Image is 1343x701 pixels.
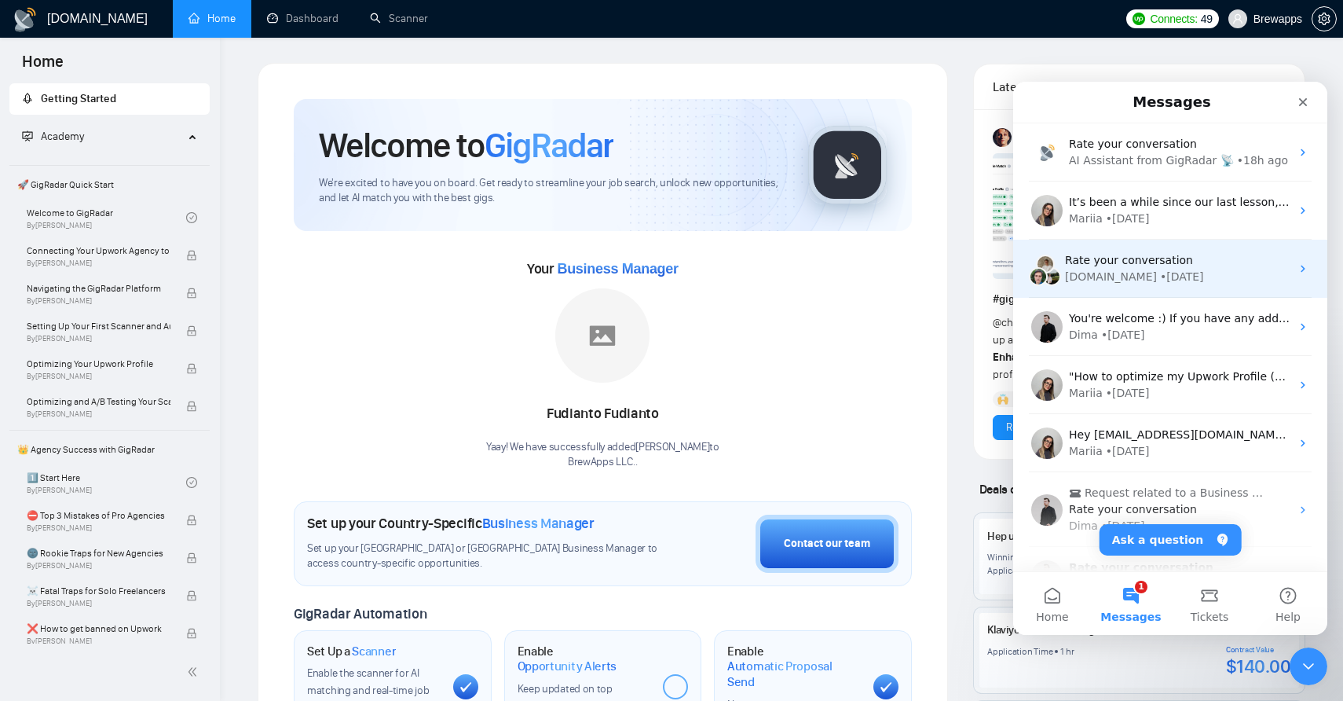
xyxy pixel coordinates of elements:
[1312,13,1337,25] a: setting
[27,637,170,646] span: By [PERSON_NAME]
[485,124,613,167] span: GigRadar
[88,436,132,453] div: • [DATE]
[1290,648,1327,685] iframe: Intercom live chat
[319,176,783,206] span: We're excited to have you on board. Get ready to streamline your job search, unlock new opportuni...
[784,535,870,552] div: Contact our team
[11,434,208,465] span: 👑 Agency Success with GigRadar
[987,551,1034,563] div: Winning Bid
[186,363,197,374] span: lock
[987,564,1052,577] div: Application Time
[987,530,1310,543] a: Hep us set up workflows in [GEOGRAPHIC_DATA] (service and sales hub)
[482,515,595,532] span: Business Manager
[294,605,426,622] span: GigRadar Automation
[27,372,170,381] span: By [PERSON_NAME]
[993,316,1039,329] span: @channel
[87,530,148,541] span: Messages
[157,490,236,553] button: Tickets
[557,261,678,277] span: Business Manager
[18,346,49,377] img: Profile image for Mariia
[27,561,170,571] span: By [PERSON_NAME]
[27,281,170,296] span: Navigating the GigRadar Platform
[727,659,861,689] span: Automatic Proposal Send
[11,169,208,200] span: 🚀 GigRadar Quick Start
[56,479,200,492] span: Rate your conversation
[307,644,396,659] h1: Set Up a
[22,130,84,143] span: Academy
[27,508,170,523] span: ⛔ Top 3 Mistakes of Pro Agencies
[9,83,210,115] li: Getting Started
[27,296,170,306] span: By [PERSON_NAME]
[186,212,197,223] span: check-circle
[1060,645,1074,658] div: 1 hr
[27,334,170,343] span: By [PERSON_NAME]
[973,475,1186,503] span: Deals closed by similar GigRadar users
[186,477,197,488] span: check-circle
[41,130,84,143] span: Academy
[41,92,116,105] span: Getting Started
[236,490,314,553] button: Help
[27,583,170,599] span: ☠️ Fatal Traps for Solo Freelancers
[486,401,719,428] div: Fudianto Fudianto
[486,455,719,470] p: BrewApps LLC. .
[262,530,287,541] span: Help
[518,659,617,674] span: Opportunity Alerts
[177,530,216,541] span: Tickets
[79,490,157,553] button: Messages
[56,362,90,378] div: Mariia
[307,541,662,571] span: Set up your [GEOGRAPHIC_DATA] or [GEOGRAPHIC_DATA] Business Manager to access country-specific op...
[1312,6,1337,31] button: setting
[1226,645,1291,655] div: Contract Value
[307,515,595,532] h1: Set up your Country-Specific
[23,530,55,541] span: Home
[88,245,132,262] div: • [DATE]
[56,303,90,320] div: Mariia
[27,243,170,259] span: Connecting Your Upwork Agency to GigRadar
[1312,13,1336,25] span: setting
[756,515,898,573] button: Contact our team
[9,50,76,83] span: Home
[1006,419,1031,436] a: Reply
[27,394,170,409] span: Optimizing and A/B Testing Your Scanner for Better Results
[186,401,197,412] span: lock
[186,628,197,639] span: lock
[186,288,197,299] span: lock
[187,664,203,680] span: double-left
[27,545,170,561] span: 🌚 Rookie Traps for New Agencies
[1133,13,1145,25] img: upwork-logo.png
[1201,10,1213,28] span: 49
[1226,655,1291,678] div: $140.00
[56,230,496,243] span: You're welcome :) If you have any additional questions, feel free to reach out 🤓
[56,421,184,434] span: Rate your conversation
[186,590,197,601] span: lock
[993,316,1286,381] span: Hey Upwork growth hackers, here's our July round-up and release notes for GigRadar • is your prof...
[527,260,679,277] span: Your
[1150,10,1197,28] span: Connects:
[71,403,259,420] span: Request related to a Business Manager
[987,645,1052,658] div: Application Time
[93,303,137,320] div: • [DATE]
[56,436,85,453] div: Dima
[727,644,861,690] h1: Enable
[18,479,49,510] img: Profile image for Dima
[27,523,170,533] span: By [PERSON_NAME]
[27,200,186,235] a: Welcome to GigRadarBy[PERSON_NAME]
[27,318,170,334] span: Setting Up Your First Scanner and Auto-Bidder
[18,413,49,444] img: Profile image for Dima
[555,288,650,383] img: placeholder.png
[319,124,613,167] h1: Welcome to
[486,440,719,470] div: Yaay! We have successfully added [PERSON_NAME] to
